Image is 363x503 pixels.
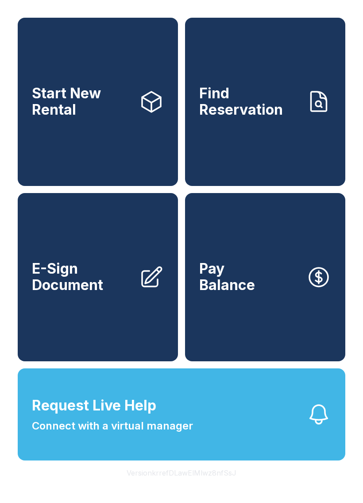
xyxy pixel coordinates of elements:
a: E-Sign Document [18,193,178,361]
span: Request Live Help [32,395,156,416]
span: Pay Balance [199,261,255,293]
span: Start New Rental [32,85,132,118]
span: E-Sign Document [32,261,132,293]
span: Find Reservation [199,85,299,118]
button: VersionkrrefDLawElMlwz8nfSsJ [120,460,243,485]
button: Request Live HelpConnect with a virtual manager [18,368,345,460]
a: Find Reservation [185,18,345,186]
a: Start New Rental [18,18,178,186]
span: Connect with a virtual manager [32,418,193,434]
button: PayBalance [185,193,345,361]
